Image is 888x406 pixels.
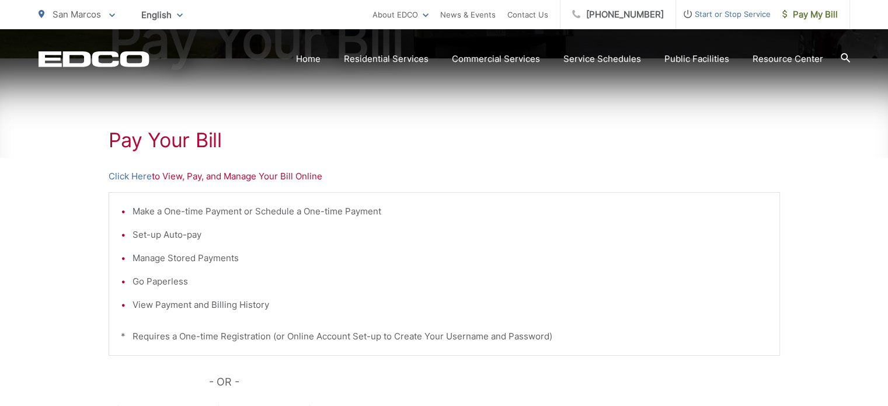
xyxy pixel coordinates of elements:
a: Commercial Services [452,52,540,66]
a: Home [296,52,321,66]
a: Residential Services [344,52,429,66]
li: Manage Stored Payments [133,251,768,265]
a: Public Facilities [664,52,729,66]
span: Pay My Bill [782,8,838,22]
a: Service Schedules [563,52,641,66]
a: Click Here [109,169,152,183]
li: Go Paperless [133,275,768,289]
a: EDCD logo. Return to the homepage. [39,51,149,67]
p: to View, Pay, and Manage Your Bill Online [109,169,780,183]
a: News & Events [440,8,496,22]
span: San Marcos [53,9,101,20]
h1: Pay Your Bill [109,129,780,152]
li: View Payment and Billing History [133,298,768,312]
a: Contact Us [507,8,548,22]
p: - OR - [209,373,780,391]
span: English [133,5,191,25]
a: About EDCO [372,8,429,22]
li: Set-up Auto-pay [133,228,768,242]
p: * Requires a One-time Registration (or Online Account Set-up to Create Your Username and Password) [121,329,768,343]
a: Resource Center [753,52,823,66]
li: Make a One-time Payment or Schedule a One-time Payment [133,204,768,218]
